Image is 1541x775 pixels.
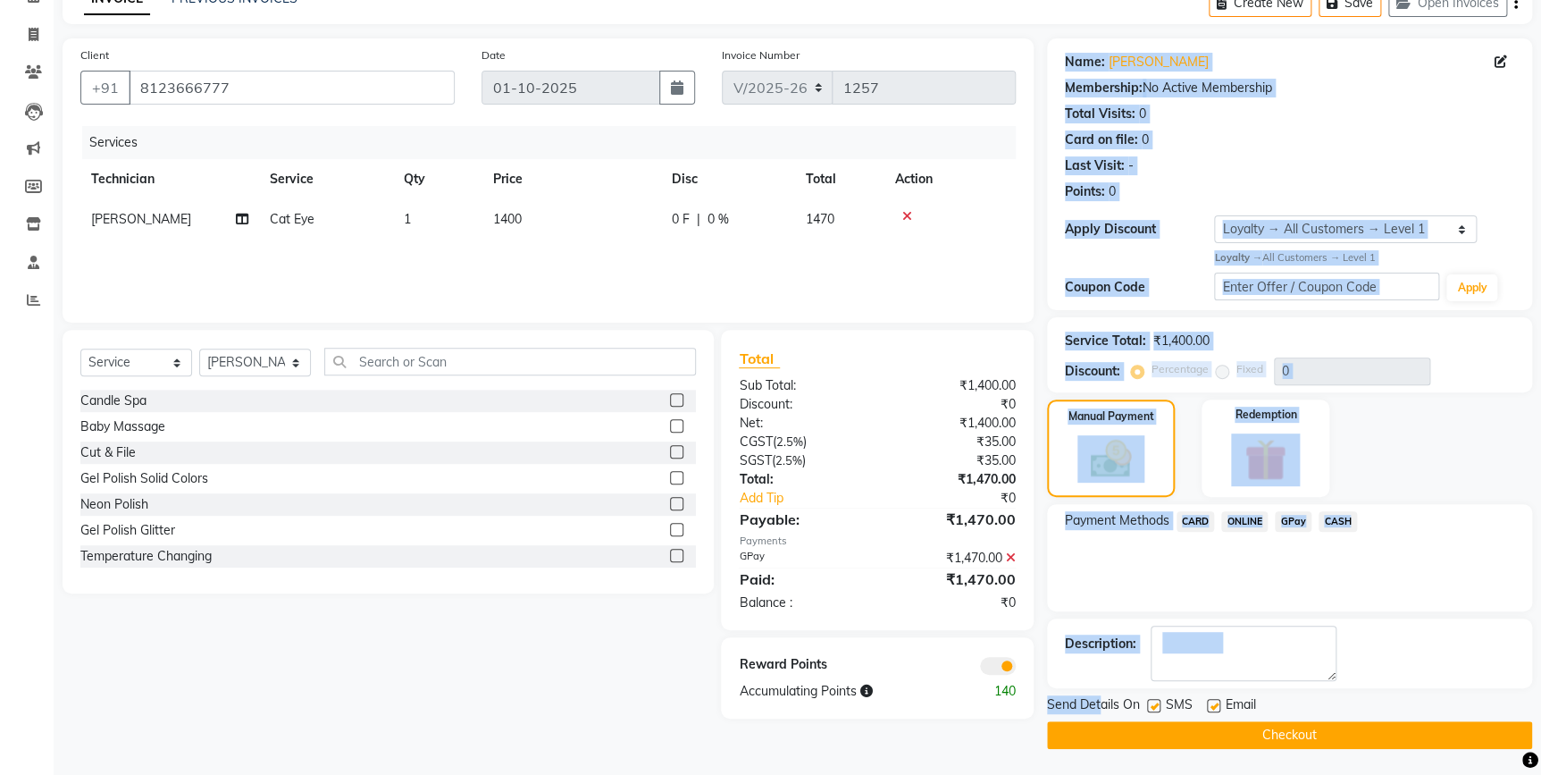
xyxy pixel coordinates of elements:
[739,452,771,468] span: SGST
[1214,251,1261,264] strong: Loyalty →
[80,71,130,105] button: +91
[877,395,1029,414] div: ₹0
[884,159,1016,199] th: Action
[80,495,148,514] div: Neon Polish
[725,594,877,612] div: Balance :
[91,211,191,227] span: [PERSON_NAME]
[1047,721,1532,749] button: Checkout
[1065,105,1135,123] div: Total Visits:
[708,210,729,229] span: 0 %
[725,655,877,675] div: Reward Points
[1109,182,1116,201] div: 0
[1065,332,1146,350] div: Service Total:
[1065,182,1105,201] div: Points:
[404,211,411,227] span: 1
[877,414,1029,433] div: ₹1,400.00
[1065,278,1215,297] div: Coupon Code
[324,348,696,375] input: Search or Scan
[1065,511,1169,530] span: Payment Methods
[80,547,212,566] div: Temperature Changing
[80,469,208,488] div: Gel Polish Solid Colors
[1166,695,1193,718] span: SMS
[1221,511,1268,532] span: ONLINE
[80,159,259,199] th: Technician
[1065,131,1138,149] div: Card on file:
[722,47,800,63] label: Invoice Number
[877,569,1029,590] div: ₹1,470.00
[1065,362,1120,381] div: Discount:
[1128,156,1134,175] div: -
[775,434,802,449] span: 2.5%
[1214,250,1514,265] div: All Customers → Level 1
[482,159,661,199] th: Price
[725,509,877,530] div: Payable:
[725,395,877,414] div: Discount:
[1065,156,1125,175] div: Last Visit:
[80,417,165,436] div: Baby Massage
[877,470,1029,489] div: ₹1,470.00
[902,489,1028,508] div: ₹0
[661,159,795,199] th: Disc
[806,211,834,227] span: 1470
[877,594,1029,612] div: ₹0
[1153,332,1210,350] div: ₹1,400.00
[725,569,877,590] div: Paid:
[80,443,136,462] div: Cut & File
[1319,511,1357,532] span: CASH
[725,470,877,489] div: Total:
[1236,361,1263,377] label: Fixed
[1065,220,1215,239] div: Apply Discount
[1235,407,1296,423] label: Redemption
[725,682,952,701] div: Accumulating Points
[1077,435,1143,483] img: _cash.svg
[1226,695,1256,718] span: Email
[877,376,1029,395] div: ₹1,400.00
[1446,274,1497,301] button: Apply
[953,682,1029,701] div: 140
[1214,273,1439,300] input: Enter Offer / Coupon Code
[1142,131,1149,149] div: 0
[82,126,1029,159] div: Services
[1065,79,1514,97] div: No Active Membership
[877,549,1029,568] div: ₹1,470.00
[270,211,314,227] span: Cat Eye
[877,509,1029,530] div: ₹1,470.00
[725,414,877,433] div: Net:
[129,71,455,105] input: Search by Name/Mobile/Email/Code
[1275,511,1311,532] span: GPay
[739,434,772,450] span: CGST
[795,159,884,199] th: Total
[1139,105,1146,123] div: 0
[80,521,175,540] div: Gel Polish Glitter
[739,534,1015,549] div: Payments
[725,451,877,470] div: ( )
[725,549,877,568] div: GPay
[697,210,700,229] span: |
[1065,635,1136,653] div: Description:
[1065,53,1105,72] div: Name:
[1068,409,1153,425] label: Manual Payment
[1231,434,1300,486] img: _gift.svg
[775,453,801,468] span: 2.5%
[725,489,902,508] a: Add Tip
[1047,695,1140,718] span: Send Details On
[739,350,780,368] span: Total
[672,210,690,229] span: 0 F
[493,211,522,227] span: 1400
[1152,361,1209,377] label: Percentage
[482,47,506,63] label: Date
[259,159,393,199] th: Service
[1065,79,1143,97] div: Membership:
[80,47,109,63] label: Client
[877,433,1029,451] div: ₹35.00
[1177,511,1215,532] span: CARD
[80,392,147,410] div: Candle Spa
[877,451,1029,470] div: ₹35.00
[725,433,877,451] div: ( )
[725,376,877,395] div: Sub Total:
[393,159,482,199] th: Qty
[1109,53,1209,72] a: [PERSON_NAME]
